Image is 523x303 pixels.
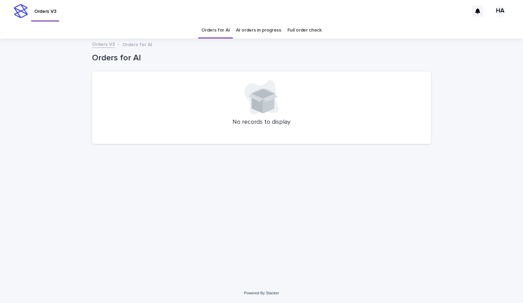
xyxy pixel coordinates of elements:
img: stacker-logo-s-only.png [14,4,28,18]
a: Orders V3 [92,40,115,48]
p: Orders for AI [122,40,152,48]
p: No records to display [100,119,423,126]
div: HA [495,6,506,17]
a: AI orders in progress [236,22,281,38]
a: Powered By Stacker [244,291,279,295]
h1: Orders for AI [92,53,431,63]
a: Orders for AI [201,22,230,38]
a: Full order check [287,22,322,38]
